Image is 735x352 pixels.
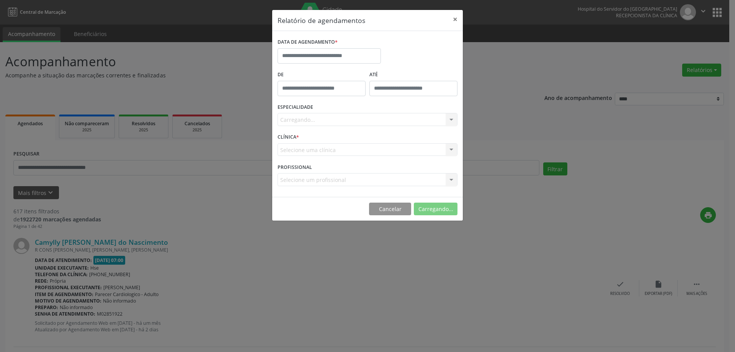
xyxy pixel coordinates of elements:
[369,203,411,216] button: Cancelar
[278,102,313,113] label: ESPECIALIDADE
[278,15,365,25] h5: Relatório de agendamentos
[414,203,457,216] button: Carregando...
[278,161,312,173] label: PROFISSIONAL
[369,69,457,81] label: ATÉ
[278,131,299,143] label: CLÍNICA
[278,69,366,81] label: De
[448,10,463,29] button: Close
[278,36,338,48] label: DATA DE AGENDAMENTO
